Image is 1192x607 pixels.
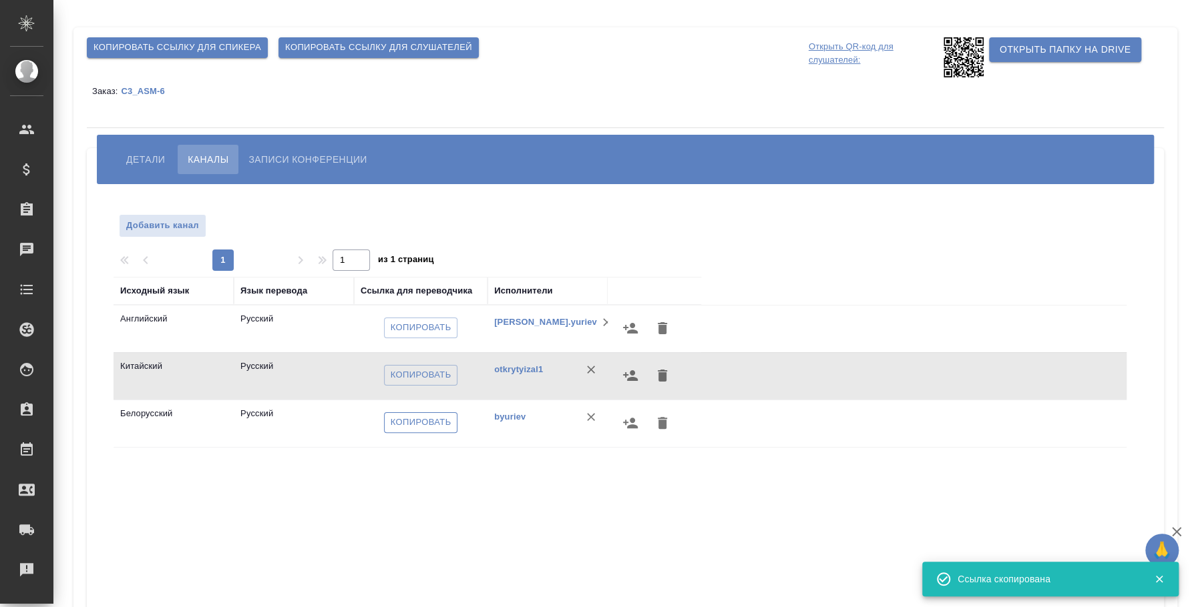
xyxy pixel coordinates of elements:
[1145,534,1179,567] button: 🙏
[384,318,458,338] button: Копировать
[248,151,367,167] span: Записи конференции
[234,353,354,400] td: Русский
[614,312,646,344] button: Назначить исполнителей
[120,284,189,297] div: Исходный язык
[646,407,678,439] button: Удалить канал
[121,85,174,96] a: C3_ASM-6
[494,317,597,327] a: [PERSON_NAME].yuriev
[1145,573,1173,585] button: Закрыть
[494,412,526,422] a: byuriev
[494,284,553,297] div: Исполнители
[391,320,451,336] span: Копировать
[121,86,174,96] p: C3_ASM-6
[126,151,165,167] span: Детали
[240,284,307,297] div: Язык перевода
[119,214,206,237] button: Добавить канал
[1000,41,1131,58] span: Открыть папку на Drive
[378,251,434,271] span: из 1 страниц
[646,360,678,392] button: Удалить канал
[1151,536,1173,564] span: 🙏
[581,360,601,380] button: Удалить
[581,407,601,427] button: Удалить
[614,360,646,392] button: Назначить исполнителей
[126,218,199,233] span: Добавить канал
[234,400,354,447] td: Русский
[494,364,543,374] a: otkrytyizal1
[93,40,261,55] span: Копировать ссылку для спикера
[597,312,617,332] button: Удалить
[188,151,228,167] span: Каналы
[989,37,1141,62] button: Открыть папку на Drive
[114,400,234,447] td: Белорусский
[278,37,479,58] button: Копировать ссылку для слушателей
[114,353,234,400] td: Китайский
[114,306,234,352] td: Английский
[285,40,472,55] span: Копировать ссылку для слушателей
[809,37,940,77] p: Открыть QR-код для слушателей:
[361,284,472,297] div: Ссылка для переводчика
[391,415,451,430] span: Копировать
[87,37,268,58] button: Копировать ссылку для спикера
[646,312,678,344] button: Удалить канал
[391,368,451,383] span: Копировать
[92,86,121,96] p: Заказ:
[614,407,646,439] button: Назначить исполнителей
[384,365,458,386] button: Копировать
[234,306,354,352] td: Русский
[384,412,458,433] button: Копировать
[958,572,1134,586] div: Ссылка скопирована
